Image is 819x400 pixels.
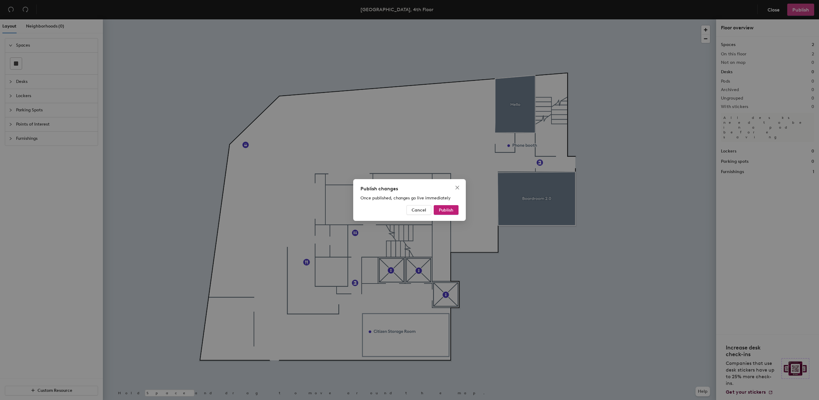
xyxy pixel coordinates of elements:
[452,185,462,190] span: Close
[452,183,462,192] button: Close
[360,185,459,192] div: Publish changes
[412,208,426,213] span: Cancel
[439,208,453,213] span: Publish
[406,205,431,215] button: Cancel
[360,195,451,201] span: Once published, changes go live immediately
[434,205,459,215] button: Publish
[455,185,460,190] span: close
